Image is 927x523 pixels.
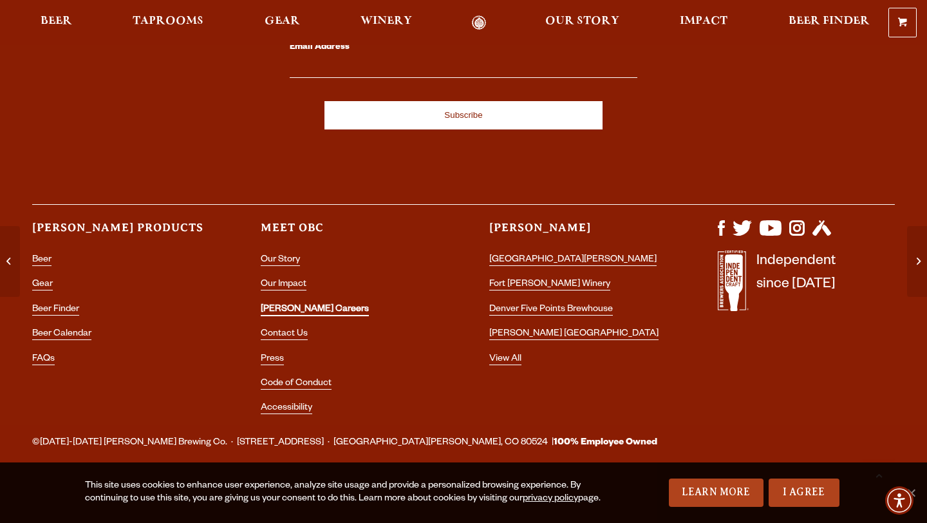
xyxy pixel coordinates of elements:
[261,255,300,266] a: Our Story
[256,15,308,30] a: Gear
[885,486,913,515] div: Accessibility Menu
[261,220,438,247] h3: Meet OBC
[789,229,805,240] a: Visit us on Instagram
[669,479,763,507] a: Learn More
[671,15,736,30] a: Impact
[32,280,53,290] a: Gear
[756,251,836,318] p: Independent since [DATE]
[489,354,521,365] a: View All
[32,255,51,266] a: Beer
[124,15,212,30] a: Taprooms
[812,229,831,240] a: Visit us on Untappd
[261,403,312,414] a: Accessibility
[545,16,619,26] span: Our Story
[261,305,369,316] a: [PERSON_NAME] Careers
[85,480,603,506] div: This site uses cookies to enhance user experience, analyze site usage and provide a personalized ...
[769,479,839,507] a: I Agree
[489,280,610,290] a: Fort [PERSON_NAME] Winery
[718,229,725,240] a: Visit us on Facebook
[537,15,628,30] a: Our Story
[32,329,91,340] a: Beer Calendar
[261,354,284,365] a: Press
[360,16,412,26] span: Winery
[352,15,420,30] a: Winery
[780,15,878,30] a: Beer Finder
[554,438,657,448] strong: 100% Employee Owned
[489,220,666,247] h3: [PERSON_NAME]
[789,16,870,26] span: Beer Finder
[261,379,332,390] a: Code of Conduct
[41,16,72,26] span: Beer
[760,229,782,240] a: Visit us on YouTube
[261,329,308,340] a: Contact Us
[733,229,752,240] a: Visit us on X (formerly Twitter)
[455,15,503,30] a: Odell Home
[265,16,300,26] span: Gear
[133,16,203,26] span: Taprooms
[290,39,637,56] label: Email Address
[32,305,79,316] a: Beer Finder
[324,101,603,129] input: Subscribe
[863,459,895,491] a: Scroll to top
[489,255,657,266] a: [GEOGRAPHIC_DATA][PERSON_NAME]
[32,435,657,452] span: ©[DATE]-[DATE] [PERSON_NAME] Brewing Co. · [STREET_ADDRESS] · [GEOGRAPHIC_DATA][PERSON_NAME], CO ...
[489,305,613,316] a: Denver Five Points Brewhouse
[32,220,209,247] h3: [PERSON_NAME] Products
[523,494,578,504] a: privacy policy
[32,15,80,30] a: Beer
[32,354,55,365] a: FAQs
[680,16,727,26] span: Impact
[261,280,306,290] a: Our Impact
[489,329,659,340] a: [PERSON_NAME] [GEOGRAPHIC_DATA]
